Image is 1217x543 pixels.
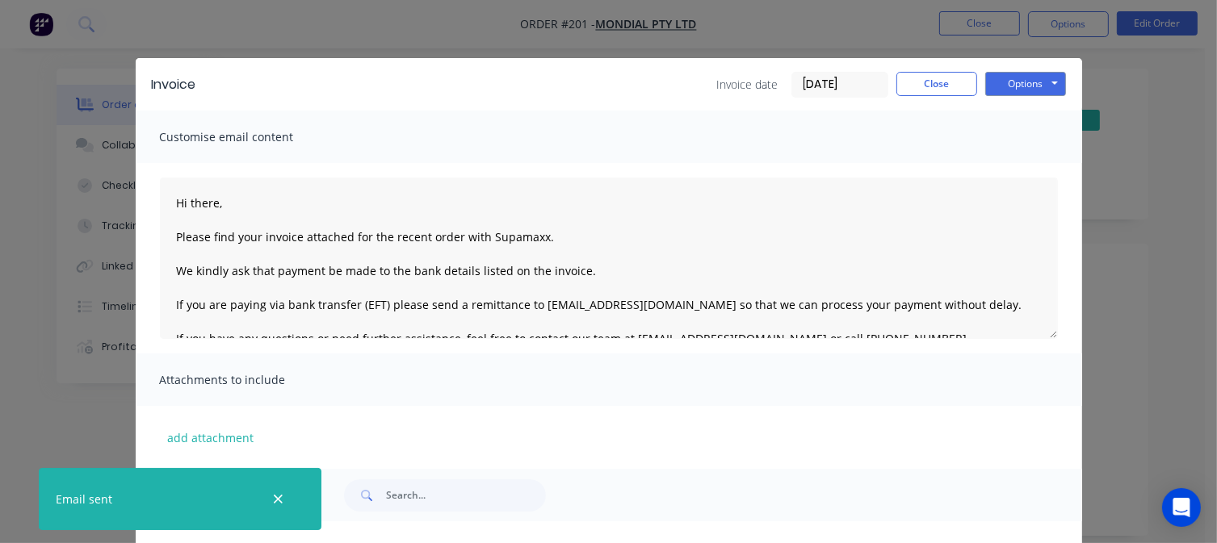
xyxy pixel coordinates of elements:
div: Invoice [152,75,196,94]
button: Options [985,72,1066,96]
span: Customise email content [160,126,338,148]
span: Attachments to include [160,369,338,391]
span: Invoice date [717,76,778,93]
div: Open Intercom Messenger [1162,488,1201,527]
textarea: Hi there, Please find your invoice attached for the recent order with Supamaxx. We kindly ask tha... [160,178,1058,339]
div: Email sent [56,491,112,507]
button: add attachment [160,425,262,449]
button: Close [896,72,977,96]
input: Search... [386,479,546,512]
